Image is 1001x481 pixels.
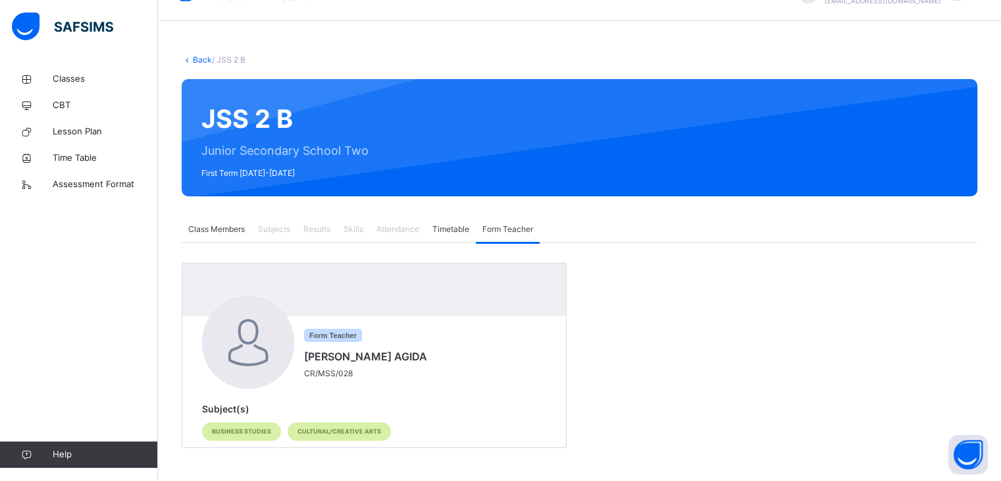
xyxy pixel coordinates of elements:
span: Results [303,223,330,235]
span: Skills [344,223,363,235]
span: Time Table [53,152,158,165]
span: CR/MSS/028 [304,368,434,380]
a: Back [193,55,212,65]
span: Assessment Format [53,178,158,191]
span: Business Studies [212,427,271,436]
span: Attendance [376,223,419,235]
span: Class Members [188,223,245,235]
button: Open asap [948,435,988,474]
span: [PERSON_NAME] AGIDA [304,349,427,364]
span: Timetable [432,223,469,235]
img: safsims [12,13,113,40]
span: Form Teacher [482,223,533,235]
span: Help [53,448,157,461]
span: Subject(s) [202,403,249,414]
span: CBT [53,99,158,112]
span: Subjects [258,223,290,235]
span: Cultural/Creative Arts [297,427,381,436]
span: / JSS 2 B [212,55,245,65]
span: Form Teacher [304,329,362,342]
span: Classes [53,72,158,86]
span: Lesson Plan [53,125,158,138]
